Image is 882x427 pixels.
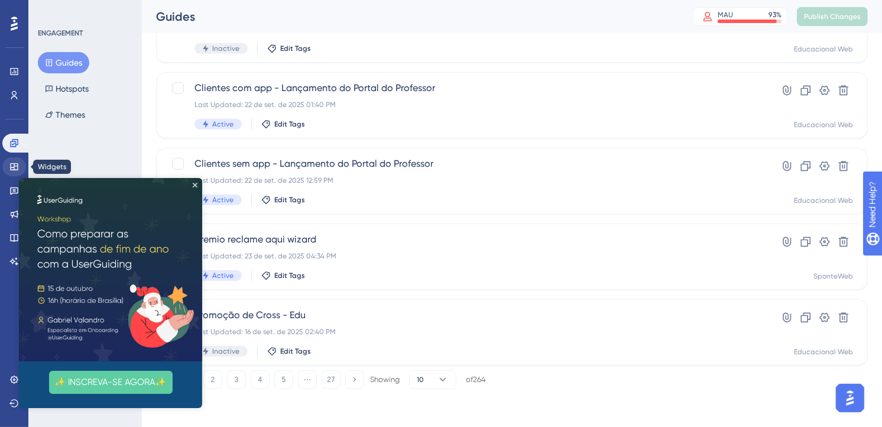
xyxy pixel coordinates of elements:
[227,370,246,389] button: 3
[212,195,234,205] span: Active
[466,374,486,385] div: of 264
[28,3,74,17] span: Need Help?
[794,347,853,357] div: Educacional Web
[203,370,222,389] button: 2
[813,271,853,281] div: SponteWeb
[38,104,92,125] button: Themes
[267,347,311,356] button: Edit Tags
[274,370,293,389] button: 5
[718,10,733,20] div: MAU
[156,8,663,25] div: Guides
[194,232,735,247] span: premio reclame aqui wizard
[794,196,853,205] div: Educacional Web
[212,271,234,280] span: Active
[280,347,311,356] span: Edit Tags
[768,10,782,20] div: 93 %
[194,308,735,322] span: Promoção de Cross - Edu
[298,370,317,389] button: ⋯
[794,44,853,54] div: Educacional Web
[417,375,424,384] span: 10
[832,380,868,416] iframe: UserGuiding AI Assistant Launcher
[212,119,234,129] span: Active
[280,44,311,53] span: Edit Tags
[267,44,311,53] button: Edit Tags
[194,176,735,185] div: Last Updated: 22 de set. de 2025 12:59 PM
[194,251,735,261] div: Last Updated: 23 de set. de 2025 04:34 PM
[261,195,305,205] button: Edit Tags
[251,370,270,389] button: 4
[261,271,305,280] button: Edit Tags
[212,44,239,53] span: Inactive
[194,100,735,109] div: Last Updated: 22 de set. de 2025 01:40 PM
[194,327,735,337] div: Last Updated: 16 de set. de 2025 02:40 PM
[794,120,853,130] div: Educacional Web
[409,370,456,389] button: 10
[38,52,89,73] button: Guides
[212,347,239,356] span: Inactive
[194,157,735,171] span: Clientes sem app - Lançamento do Portal do Professor
[30,193,154,216] button: ✨ INSCREVA-SE AGORA✨
[274,195,305,205] span: Edit Tags
[194,81,735,95] span: Clientes com app - Lançamento do Portal do Professor
[38,78,96,99] button: Hotspots
[261,119,305,129] button: Edit Tags
[38,28,83,38] div: ENGAGEMENT
[322,370,341,389] button: 27
[274,271,305,280] span: Edit Tags
[797,7,868,26] button: Publish Changes
[370,374,400,385] div: Showing
[274,119,305,129] span: Edit Tags
[174,5,179,9] div: Close Preview
[804,12,861,21] span: Publish Changes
